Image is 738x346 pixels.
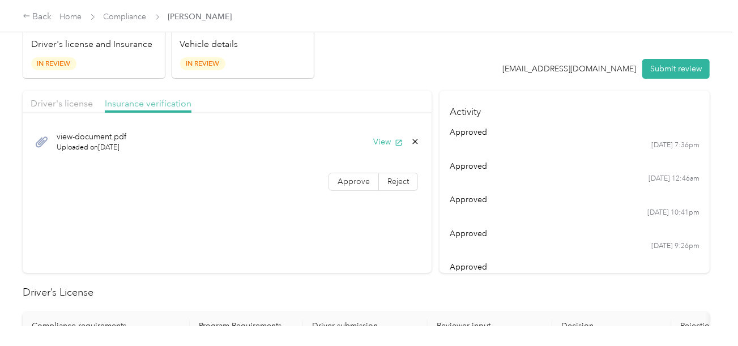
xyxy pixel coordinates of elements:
[387,177,409,186] span: Reject
[104,12,147,22] a: Compliance
[450,194,700,206] div: approved
[651,140,699,151] time: [DATE] 7:36pm
[180,38,238,52] p: Vehicle details
[373,136,403,148] button: View
[57,131,126,143] span: view-document.pdf
[23,312,190,340] th: Compliance requirements
[105,98,191,109] span: Insurance verification
[450,228,700,240] div: approved
[552,312,671,340] th: Decision
[23,285,710,300] h2: Driver’s License
[450,126,700,138] div: approved
[450,261,700,273] div: approved
[642,59,710,79] button: Submit review
[428,312,552,340] th: Reviewer input
[190,312,303,340] th: Program Requirements
[450,160,700,172] div: approved
[649,174,699,184] time: [DATE] 12:46am
[338,177,370,186] span: Approve
[31,38,152,52] p: Driver's license and Insurance
[31,98,93,109] span: Driver's license
[60,12,82,22] a: Home
[31,57,76,70] span: In Review
[647,208,699,218] time: [DATE] 10:41pm
[675,283,738,346] iframe: Everlance-gr Chat Button Frame
[57,143,126,153] span: Uploaded on [DATE]
[440,91,710,126] h4: Activity
[168,11,232,23] span: [PERSON_NAME]
[503,63,637,75] div: [EMAIL_ADDRESS][DOMAIN_NAME]
[303,312,428,340] th: Driver submission
[180,57,225,70] span: In Review
[651,241,699,251] time: [DATE] 9:26pm
[23,10,52,24] div: Back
